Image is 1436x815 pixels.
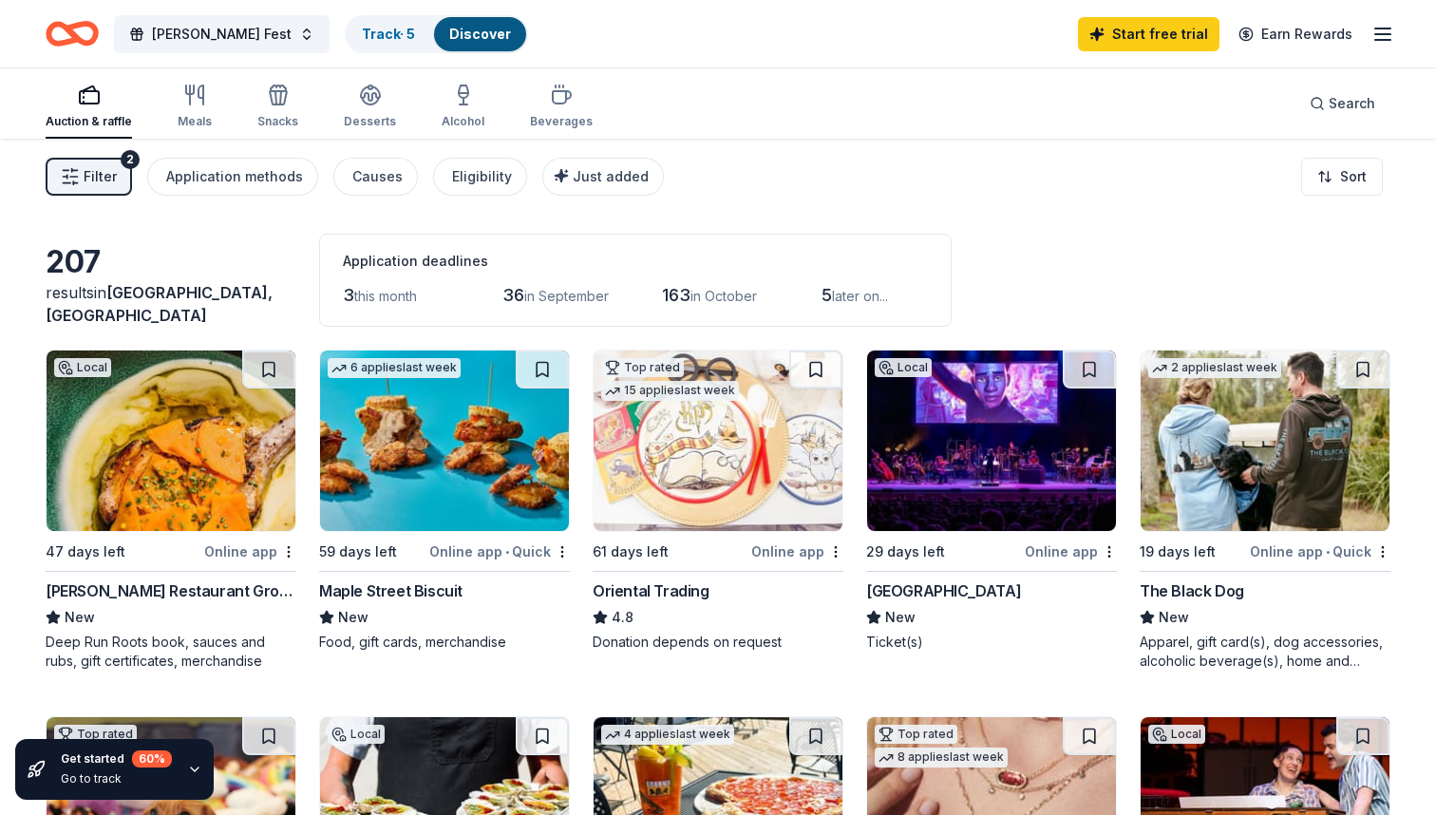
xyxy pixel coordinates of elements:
[530,114,593,129] div: Beverages
[61,771,172,787] div: Go to track
[1140,350,1390,671] a: Image for The Black Dog2 applieslast week19 days leftOnline app•QuickThe Black DogNewApparel, gif...
[352,165,403,188] div: Causes
[1227,17,1364,51] a: Earn Rewards
[152,23,292,46] span: [PERSON_NAME] Fest
[46,11,99,56] a: Home
[319,633,570,652] div: Food, gift cards, merchandise
[46,281,296,327] div: results
[132,750,172,768] div: 60 %
[178,114,212,129] div: Meals
[84,165,117,188] span: Filter
[319,579,463,602] div: Maple Street Biscuit
[1250,540,1390,563] div: Online app Quick
[866,350,1117,652] a: Image for Charleston Gaillard CenterLocal29 days leftOnline app[GEOGRAPHIC_DATA]NewTicket(s)
[429,540,570,563] div: Online app Quick
[362,26,415,42] a: Track· 5
[442,76,484,139] button: Alcohol
[601,381,739,401] div: 15 applies last week
[354,288,417,304] span: this month
[751,540,843,563] div: Online app
[1141,351,1389,531] img: Image for The Black Dog
[147,158,318,196] button: Application methods
[46,350,296,671] a: Image for Vivian Howard Restaurant GroupLocal47 days leftOnline app[PERSON_NAME] Restaurant Group...
[832,288,888,304] span: later on...
[1148,358,1281,378] div: 2 applies last week
[344,76,396,139] button: Desserts
[319,350,570,652] a: Image for Maple Street Biscuit6 applieslast week59 days leftOnline app•QuickMaple Street BiscuitN...
[505,544,509,559] span: •
[61,750,172,768] div: Get started
[530,76,593,139] button: Beverages
[328,358,461,378] div: 6 applies last week
[47,351,295,531] img: Image for Vivian Howard Restaurant Group
[1148,725,1205,744] div: Local
[593,579,709,602] div: Oriental Trading
[612,606,633,629] span: 4.8
[166,165,303,188] div: Application methods
[46,158,132,196] button: Filter2
[867,351,1116,531] img: Image for Charleston Gaillard Center
[46,633,296,671] div: Deep Run Roots book, sauces and rubs, gift certificates, merchandise
[690,288,757,304] span: in October
[1301,158,1383,196] button: Sort
[1340,165,1367,188] span: Sort
[822,285,832,305] span: 5
[875,748,1008,768] div: 8 applies last week
[46,114,132,129] div: Auction & raffle
[344,114,396,129] div: Desserts
[1329,92,1375,115] span: Search
[866,579,1021,602] div: [GEOGRAPHIC_DATA]
[593,540,669,563] div: 61 days left
[601,725,734,745] div: 4 applies last week
[320,351,569,531] img: Image for Maple Street Biscuit
[54,358,111,377] div: Local
[204,540,296,563] div: Online app
[875,358,932,377] div: Local
[502,285,524,305] span: 36
[46,579,296,602] div: [PERSON_NAME] Restaurant Group
[319,540,397,563] div: 59 days left
[46,283,273,325] span: [GEOGRAPHIC_DATA], [GEOGRAPHIC_DATA]
[1025,540,1117,563] div: Online app
[601,358,684,377] div: Top rated
[46,540,125,563] div: 47 days left
[449,26,511,42] a: Discover
[524,288,609,304] span: in September
[328,725,385,744] div: Local
[257,114,298,129] div: Snacks
[46,243,296,281] div: 207
[257,76,298,139] button: Snacks
[65,606,95,629] span: New
[46,283,273,325] span: in
[1078,17,1219,51] a: Start free trial
[1140,540,1216,563] div: 19 days left
[452,165,512,188] div: Eligibility
[594,351,842,531] img: Image for Oriental Trading
[875,725,957,744] div: Top rated
[338,606,368,629] span: New
[662,285,690,305] span: 163
[542,158,664,196] button: Just added
[121,150,140,169] div: 2
[343,250,928,273] div: Application deadlines
[345,15,528,53] button: Track· 5Discover
[343,285,354,305] span: 3
[866,540,945,563] div: 29 days left
[333,158,418,196] button: Causes
[593,350,843,652] a: Image for Oriental TradingTop rated15 applieslast week61 days leftOnline appOriental Trading4.8Do...
[1326,544,1330,559] span: •
[573,168,649,184] span: Just added
[178,76,212,139] button: Meals
[885,606,916,629] span: New
[1294,85,1390,123] button: Search
[866,633,1117,652] div: Ticket(s)
[46,76,132,139] button: Auction & raffle
[114,15,330,53] button: [PERSON_NAME] Fest
[433,158,527,196] button: Eligibility
[593,633,843,652] div: Donation depends on request
[1140,579,1244,602] div: The Black Dog
[1140,633,1390,671] div: Apparel, gift card(s), dog accessories, alcoholic beverage(s), home and decor product(s), food
[1159,606,1189,629] span: New
[442,114,484,129] div: Alcohol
